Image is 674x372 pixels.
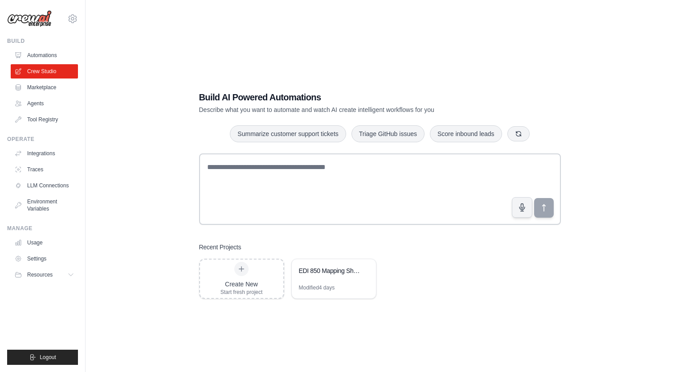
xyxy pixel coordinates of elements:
button: Summarize customer support tickets [230,125,346,142]
button: Resources [11,268,78,282]
div: Modified 4 days [299,284,335,291]
span: Logout [40,354,56,361]
h1: Build AI Powered Automations [199,91,498,103]
a: Tool Registry [11,112,78,127]
div: Operate [7,136,78,143]
a: Environment Variables [11,194,78,216]
div: Build [7,37,78,45]
div: Start fresh project [221,289,263,296]
h3: Recent Projects [199,243,241,252]
button: Score inbound leads [430,125,502,142]
a: Traces [11,162,78,177]
a: Integrations [11,146,78,161]
div: EDI 850 Mapping Sheet Creator [299,266,360,275]
button: Get new suggestions [507,126,530,141]
a: Agents [11,96,78,111]
a: Crew Studio [11,64,78,79]
a: LLM Connections [11,178,78,193]
p: Describe what you want to automate and watch AI create intelligent workflows for you [199,105,498,114]
a: Automations [11,48,78,62]
div: Manage [7,225,78,232]
button: Logout [7,350,78,365]
a: Marketplace [11,80,78,95]
a: Usage [11,236,78,250]
div: Create New [221,280,263,289]
span: Resources [27,271,53,278]
button: Click to speak your automation idea [512,197,532,218]
a: Settings [11,252,78,266]
button: Triage GitHub issues [351,125,425,142]
img: Logo [7,10,52,27]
